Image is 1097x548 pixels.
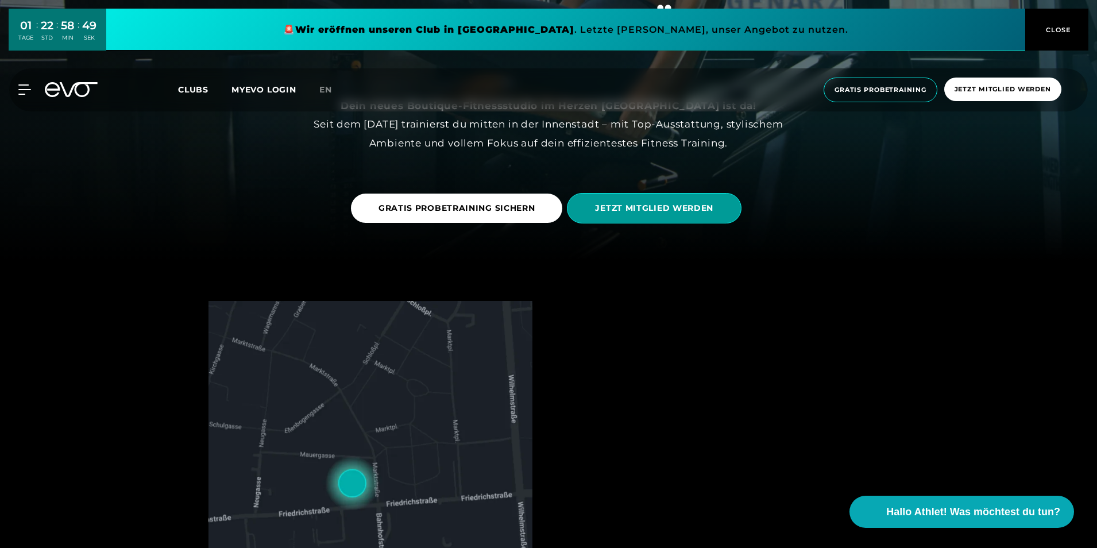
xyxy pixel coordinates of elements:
[1025,9,1088,51] button: CLOSE
[36,18,38,49] div: :
[835,85,926,95] span: Gratis Probetraining
[351,194,563,223] a: GRATIS PROBETRAINING SICHERN
[378,202,535,214] span: GRATIS PROBETRAINING SICHERN
[886,504,1060,520] span: Hallo Athlet! Was möchtest du tun?
[178,84,208,95] span: Clubs
[41,34,53,42] div: STD
[178,84,231,95] a: Clubs
[56,18,58,49] div: :
[231,84,296,95] a: MYEVO LOGIN
[78,18,79,49] div: :
[955,84,1051,94] span: Jetzt Mitglied werden
[319,83,346,97] a: en
[61,17,75,34] div: 58
[567,184,746,232] a: JETZT MITGLIED WERDEN
[290,97,807,152] div: Seit dem [DATE] trainierst du mitten in der Innenstadt – mit Top-Ausstattung, stylischem Ambiente...
[82,17,96,34] div: 49
[820,78,941,102] a: Gratis Probetraining
[61,34,75,42] div: MIN
[82,34,96,42] div: SEK
[319,84,332,95] span: en
[595,202,713,214] span: JETZT MITGLIED WERDEN
[1043,25,1071,35] span: CLOSE
[941,78,1065,102] a: Jetzt Mitglied werden
[18,17,33,34] div: 01
[849,496,1074,528] button: Hallo Athlet! Was möchtest du tun?
[18,34,33,42] div: TAGE
[41,17,53,34] div: 22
